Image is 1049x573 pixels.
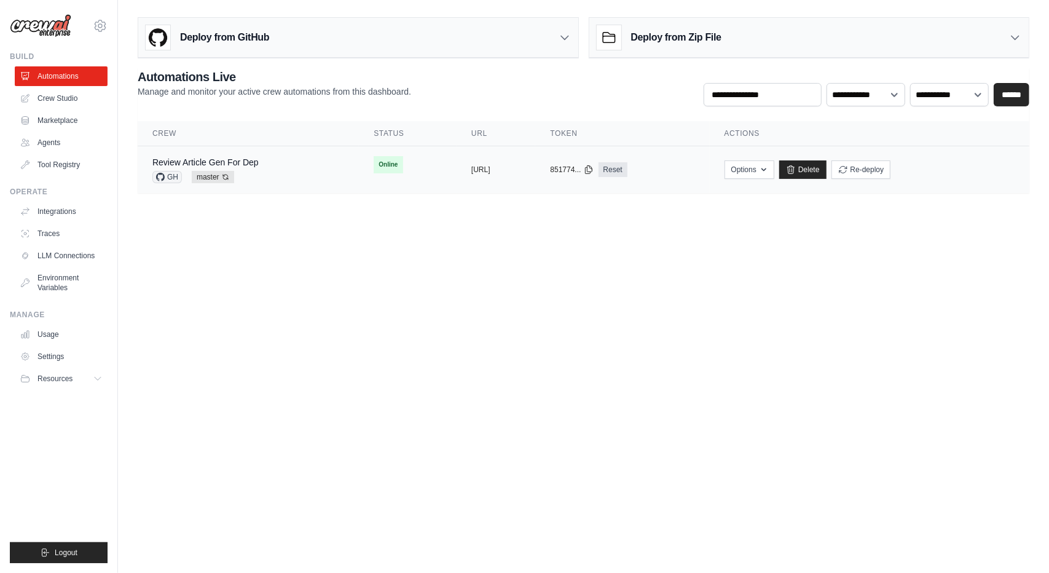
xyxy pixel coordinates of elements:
[10,310,108,320] div: Manage
[831,160,891,179] button: Re-deploy
[10,52,108,61] div: Build
[359,121,457,146] th: Status
[15,224,108,243] a: Traces
[631,30,721,45] h3: Deploy from Zip File
[15,246,108,266] a: LLM Connections
[138,68,411,85] h2: Automations Live
[152,171,182,183] span: GH
[10,542,108,563] button: Logout
[138,85,411,98] p: Manage and monitor your active crew automations from this dashboard.
[15,268,108,298] a: Environment Variables
[10,187,108,197] div: Operate
[710,121,1029,146] th: Actions
[152,157,259,167] a: Review Article Gen For Dep
[146,25,170,50] img: GitHub Logo
[138,121,359,146] th: Crew
[10,14,71,38] img: Logo
[550,165,593,175] button: 851774...
[599,162,627,177] a: Reset
[15,347,108,366] a: Settings
[15,89,108,108] a: Crew Studio
[192,171,234,183] span: master
[15,369,108,389] button: Resources
[180,30,269,45] h3: Deploy from GitHub
[988,514,1049,573] iframe: Chat Widget
[725,160,774,179] button: Options
[15,325,108,344] a: Usage
[15,66,108,86] a: Automations
[37,374,73,384] span: Resources
[779,160,827,179] a: Delete
[457,121,535,146] th: URL
[15,111,108,130] a: Marketplace
[374,156,403,173] span: Online
[15,202,108,221] a: Integrations
[15,155,108,175] a: Tool Registry
[15,133,108,152] a: Agents
[535,121,709,146] th: Token
[55,548,77,558] span: Logout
